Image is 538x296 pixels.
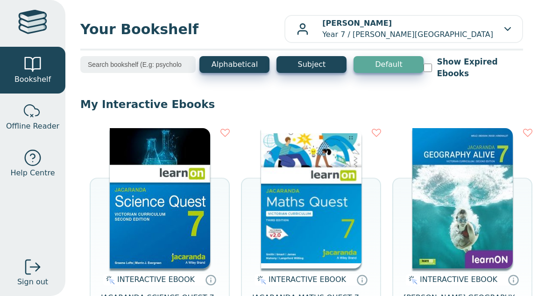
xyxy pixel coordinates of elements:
img: cc9fd0c4-7e91-e911-a97e-0272d098c78b.jpg [412,128,513,268]
b: [PERSON_NAME] [322,19,392,28]
p: My Interactive Ebooks [80,97,523,111]
span: Bookshelf [14,74,51,85]
span: Offline Reader [6,121,59,132]
span: Help Centre [10,167,55,179]
button: [PERSON_NAME]Year 7 / [PERSON_NAME][GEOGRAPHIC_DATA] [284,15,523,43]
a: Interactive eBooks are accessed online via the publisher’s portal. They contain interactive resou... [508,274,519,285]
a: Interactive eBooks are accessed online via the publisher’s portal. They contain interactive resou... [356,274,368,285]
img: interactive.svg [255,274,266,286]
span: INTERACTIVE EBOOK [117,275,195,284]
img: interactive.svg [406,274,418,286]
p: Year 7 / [PERSON_NAME][GEOGRAPHIC_DATA] [322,18,493,40]
span: Your Bookshelf [80,19,284,40]
input: Search bookshelf (E.g: psychology) [80,56,196,73]
span: INTERACTIVE EBOOK [420,275,497,284]
button: Alphabetical [199,56,269,73]
img: b87b3e28-4171-4aeb-a345-7fa4fe4e6e25.jpg [261,128,361,268]
a: Interactive eBooks are accessed online via the publisher’s portal. They contain interactive resou... [205,274,216,285]
span: Sign out [17,276,48,288]
span: INTERACTIVE EBOOK [269,275,346,284]
img: interactive.svg [103,274,115,286]
label: Show Expired Ebooks [437,56,523,79]
img: 329c5ec2-5188-ea11-a992-0272d098c78b.jpg [110,128,210,268]
button: Subject [276,56,347,73]
button: Default [354,56,424,73]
